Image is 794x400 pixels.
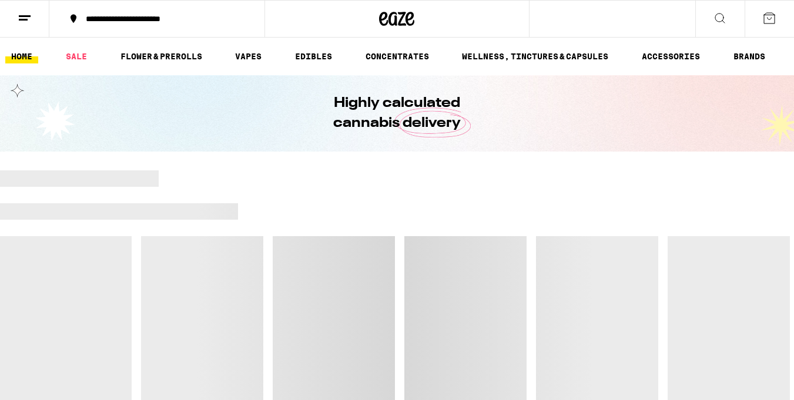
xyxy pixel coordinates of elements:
a: EDIBLES [289,49,338,63]
a: SALE [60,49,93,63]
a: ACCESSORIES [636,49,706,63]
h1: Highly calculated cannabis delivery [300,93,494,133]
a: WELLNESS, TINCTURES & CAPSULES [456,49,614,63]
a: HOME [5,49,38,63]
a: BRANDS [728,49,771,63]
a: CONCENTRATES [360,49,435,63]
a: VAPES [229,49,267,63]
a: FLOWER & PREROLLS [115,49,208,63]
